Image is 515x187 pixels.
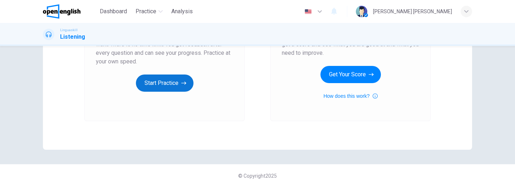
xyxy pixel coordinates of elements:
button: Start Practice [136,75,193,92]
div: [PERSON_NAME] [PERSON_NAME] [373,7,452,16]
span: This mode lets you answer as many questions as you want. There is no time limit. You get feedback... [96,32,233,66]
img: OpenEnglish logo [43,4,80,19]
img: Profile picture [356,6,367,17]
span: Linguaskill [60,28,78,33]
button: How does this work? [323,92,377,100]
button: Get Your Score [320,66,381,83]
a: OpenEnglish logo [43,4,97,19]
span: Dashboard [100,7,127,16]
span: Analysis [171,7,193,16]
button: Dashboard [97,5,130,18]
button: Practice [133,5,166,18]
span: Practice [136,7,156,16]
button: Analysis [168,5,196,18]
img: en [304,9,313,14]
h1: Listening [60,33,85,41]
span: © Copyright 2025 [238,173,277,179]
